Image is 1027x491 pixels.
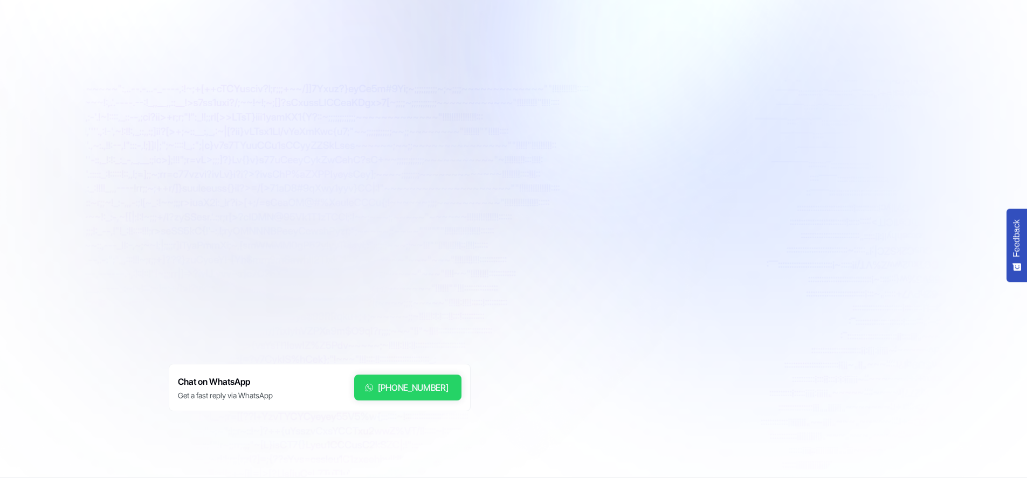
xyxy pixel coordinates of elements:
a: [PHONE_NUMBER] [354,375,461,400]
div: [PHONE_NUMBER] [378,381,449,394]
div: Get a fast reply via WhatsApp [178,390,273,401]
span: Feedback [1012,219,1022,257]
button: Feedback - Show survey [1007,209,1027,282]
h6: Chat on WhatsApp [178,375,273,389]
